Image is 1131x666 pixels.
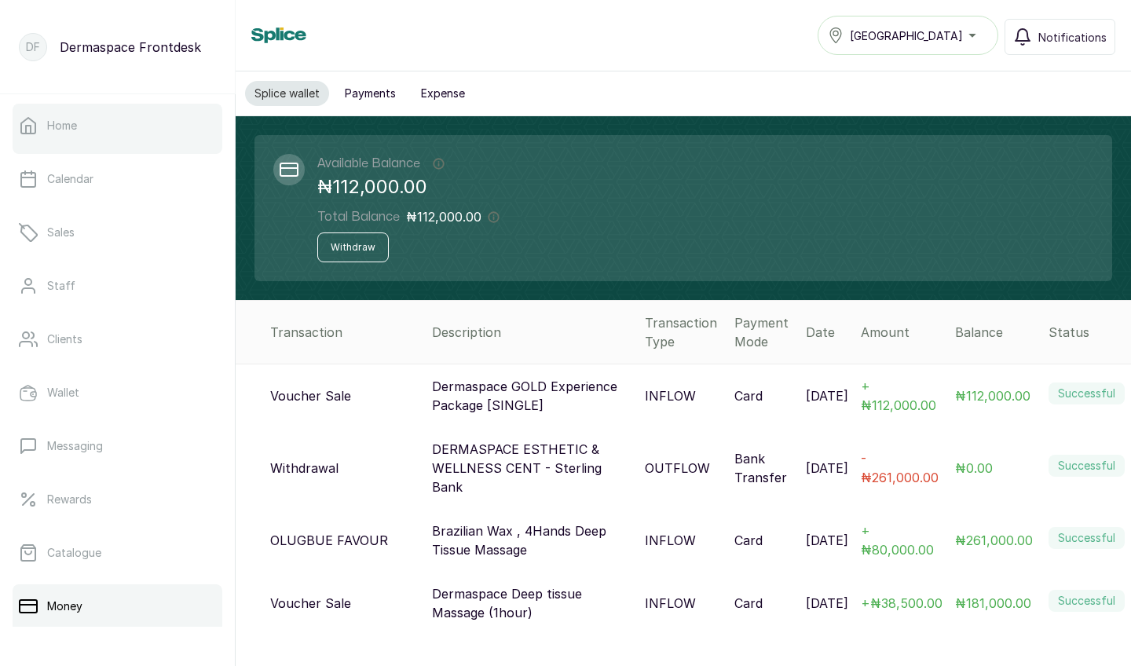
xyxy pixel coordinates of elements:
[850,27,963,44] span: [GEOGRAPHIC_DATA]
[861,323,942,342] div: Amount
[861,379,936,413] span: + ₦112,000.00
[13,264,222,308] a: Staff
[861,523,934,558] span: + ₦80,000.00
[47,492,92,507] p: Rewards
[432,521,632,559] p: Brazilian Wax , 4Hands Deep Tissue Massage
[955,595,1031,611] span: ₦181,000.00
[412,81,474,106] button: Expense
[270,459,339,478] p: Withdrawal
[861,595,942,611] span: + ₦38,500.00
[645,386,696,405] p: INFLOW
[645,459,710,478] p: OUTFLOW
[432,584,632,622] p: Dermaspace Deep tissue Massage (1hour)
[734,449,793,487] p: Bank Transfer
[645,594,696,613] p: INFLOW
[13,210,222,254] a: Sales
[432,323,632,342] div: Description
[47,545,101,561] p: Catalogue
[806,323,848,342] div: Date
[1049,455,1125,477] label: Successful
[1005,19,1115,55] button: Notifications
[13,424,222,468] a: Messaging
[13,371,222,415] a: Wallet
[734,531,763,550] p: Card
[13,584,222,628] a: Money
[47,171,93,187] p: Calendar
[861,451,939,485] span: - ₦261,000.00
[47,278,75,294] p: Staff
[955,388,1030,404] span: ₦112,000.00
[13,531,222,575] a: Catalogue
[432,440,632,496] p: DERMASPACE ESTHETIC & WELLNESS CENT - Sterling Bank
[47,598,82,614] p: Money
[270,531,388,550] p: OLUGBUE FAVOUR
[955,460,993,476] span: ₦0.00
[13,104,222,148] a: Home
[955,323,1036,342] div: Balance
[47,225,75,240] p: Sales
[13,317,222,361] a: Clients
[270,386,351,405] p: Voucher Sale
[1049,323,1125,342] div: Status
[806,386,848,405] p: [DATE]
[1049,527,1125,549] label: Successful
[26,39,40,55] p: DF
[47,385,79,401] p: Wallet
[317,154,420,173] h2: Available Balance
[406,207,481,226] p: ₦112,000.00
[1049,590,1125,612] label: Successful
[13,157,222,201] a: Calendar
[317,232,389,262] button: Withdraw
[1038,29,1107,46] span: Notifications
[335,81,405,106] button: Payments
[806,459,848,478] p: [DATE]
[47,118,77,134] p: Home
[818,16,998,55] button: [GEOGRAPHIC_DATA]
[245,81,329,106] button: Splice wallet
[734,386,763,405] p: Card
[13,478,222,521] a: Rewards
[955,532,1033,548] span: ₦261,000.00
[432,377,632,415] p: Dermaspace GOLD Experience Package [SINGLE]
[806,531,848,550] p: [DATE]
[734,313,793,351] div: Payment Mode
[270,323,419,342] div: Transaction
[1049,382,1125,404] label: Successful
[270,594,351,613] p: Voucher Sale
[47,331,82,347] p: Clients
[317,207,400,226] h2: Total Balance
[317,173,500,201] p: ₦112,000.00
[47,438,103,454] p: Messaging
[60,38,201,57] p: Dermaspace Frontdesk
[734,594,763,613] p: Card
[806,594,848,613] p: [DATE]
[645,531,696,550] p: INFLOW
[645,313,722,351] div: Transaction Type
